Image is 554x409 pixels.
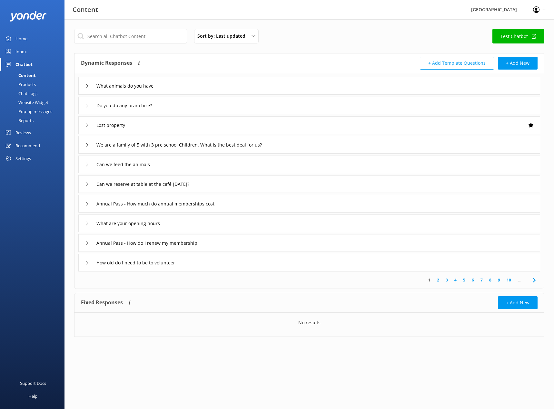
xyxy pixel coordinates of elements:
a: Website Widget [4,98,64,107]
p: No results [298,319,321,326]
div: Content [4,71,36,80]
div: Home [15,32,27,45]
div: Reports [4,116,34,125]
div: Chat Logs [4,89,37,98]
h3: Content [73,5,98,15]
div: Reviews [15,126,31,139]
a: 4 [451,277,460,283]
div: Settings [15,152,31,165]
a: 6 [469,277,477,283]
span: Sort by: Last updated [197,33,249,40]
div: Products [4,80,36,89]
a: Reports [4,116,64,125]
a: 3 [442,277,451,283]
a: 1 [425,277,434,283]
a: 2 [434,277,442,283]
div: Recommend [15,139,40,152]
div: Pop-up messages [4,107,52,116]
a: 7 [477,277,486,283]
h4: Fixed Responses [81,296,123,309]
div: Website Widget [4,98,48,107]
a: Products [4,80,64,89]
button: + Add New [498,57,538,70]
a: 8 [486,277,495,283]
a: Content [4,71,64,80]
div: Inbox [15,45,27,58]
div: Help [28,390,37,403]
a: Pop-up messages [4,107,64,116]
button: + Add New [498,296,538,309]
a: Test Chatbot [492,29,544,43]
div: Chatbot [15,58,33,71]
span: ... [514,277,524,283]
input: Search all Chatbot Content [74,29,187,43]
a: 5 [460,277,469,283]
button: + Add Template Questions [420,57,494,70]
div: Support Docs [20,377,46,390]
a: 9 [495,277,503,283]
a: Chat Logs [4,89,64,98]
h4: Dynamic Responses [81,57,132,70]
a: 10 [503,277,514,283]
img: yonder-white-logo.png [10,11,47,22]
